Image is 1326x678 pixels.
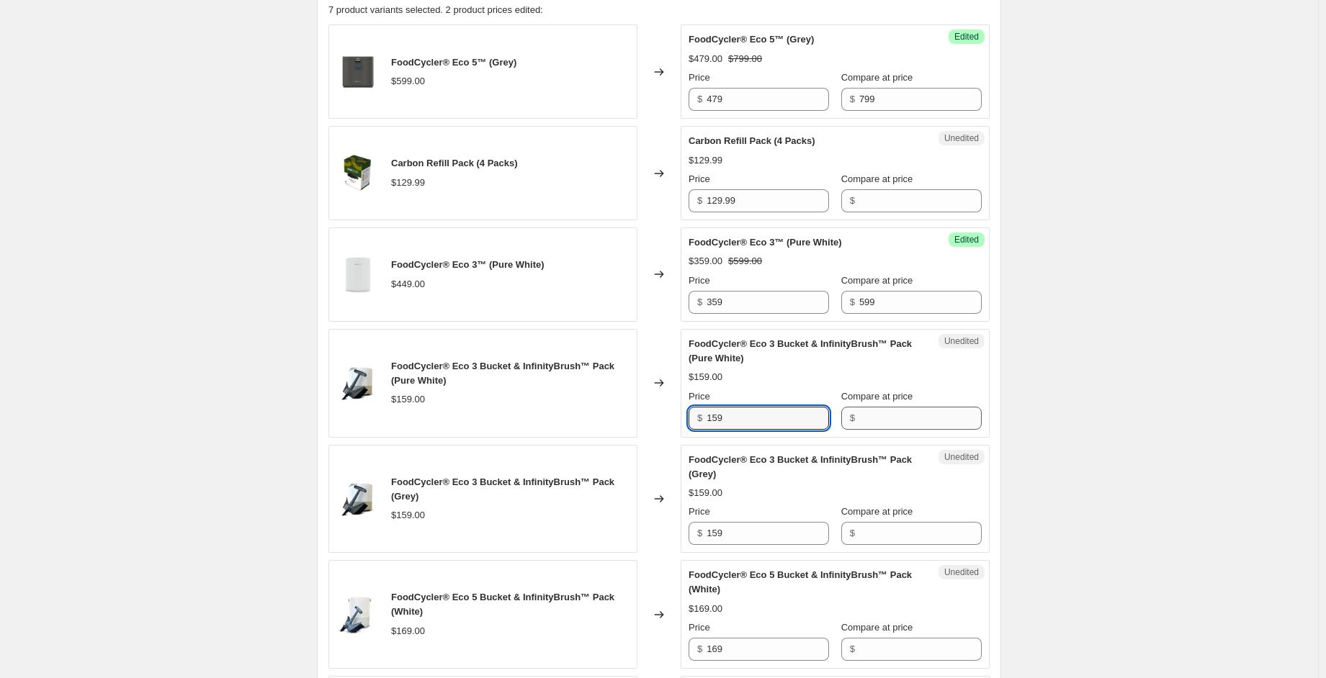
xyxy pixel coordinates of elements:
div: $159.00 [391,392,425,407]
div: $479.00 [689,52,722,66]
span: $ [697,643,702,654]
div: $129.99 [689,153,722,168]
span: Edited [954,234,979,245]
span: FoodCycler® Eco 5 Bucket & InfinityBrush™ Pack (White) [391,592,614,617]
span: $ [850,643,855,654]
div: $359.00 [689,254,722,268]
span: Compare at price [841,173,913,184]
span: Compare at price [841,391,913,402]
span: Compare at price [841,506,913,517]
span: $ [697,528,702,538]
img: Eco5BucketandBrushWhite_80x.png [336,593,380,636]
span: $ [697,195,702,206]
span: FoodCycler® Eco 3 Bucket & InfinityBrush™ Pack (Pure White) [689,338,912,363]
span: FoodCycler® Eco 3™ (Pure White) [689,237,842,248]
span: Price [689,391,710,402]
div: $159.00 [689,370,722,384]
span: Price [689,506,710,517]
span: $ [850,528,855,538]
span: Compare at price [841,622,913,633]
div: $129.99 [391,176,425,190]
span: FoodCycler® Eco 5 Bucket & InfinityBrush™ Pack (White) [689,569,912,595]
span: FoodCycler® Eco 3 Bucket & InfinityBrush™ Pack (Pure White) [391,361,614,386]
div: $169.00 [689,602,722,616]
span: Price [689,275,710,286]
span: $ [697,94,702,104]
img: Eco3BucketandBrushWhite_f2ba9b08-5180-4f1c-9f29-118f0fa2caf7_80x.png [336,477,380,520]
span: Unedited [944,566,979,578]
span: Unedited [944,335,979,347]
span: FoodCycler® Eco 3 Bucket & InfinityBrush™ Pack (Grey) [391,476,614,502]
span: $ [697,297,702,307]
span: FoodCycler® Eco 5™ (Grey) [391,57,516,68]
span: $ [850,94,855,104]
img: Eco_-_5_-_Grey_80x.png [336,50,380,94]
span: Price [689,622,710,633]
span: Carbon Refill Pack (4 Packs) [689,135,815,146]
div: $159.00 [689,486,722,500]
span: FoodCycler® Eco 3 Bucket & InfinityBrush™ Pack (Grey) [689,454,912,479]
div: $449.00 [391,277,425,291]
div: $599.00 [391,74,425,89]
div: $169.00 [391,624,425,638]
span: Unedited [944,132,979,144]
img: FC_-_Eco_5_-_White_80x.png [336,253,380,296]
span: Price [689,173,710,184]
span: Compare at price [841,72,913,83]
span: Price [689,72,710,83]
span: $ [850,195,855,206]
span: 7 product variants selected. 2 product prices edited: [328,4,543,15]
span: FoodCycler® Eco 5™ (Grey) [689,34,814,45]
strike: $599.00 [728,254,762,268]
div: $159.00 [391,508,425,523]
span: $ [697,412,702,423]
span: $ [850,412,855,423]
strike: $799.00 [728,52,762,66]
span: FoodCycler® Eco 3™ (Pure White) [391,259,545,270]
span: $ [850,297,855,307]
img: Eco3BucketandBrushWhite_f2ba9b08-5180-4f1c-9f29-118f0fa2caf7_80x.png [336,361,380,404]
img: FC_-_Carbon_Refill_-_Single_Pack_80x.png [336,152,380,195]
span: Edited [954,31,979,42]
span: Carbon Refill Pack (4 Packs) [391,158,518,168]
span: Unedited [944,451,979,463]
span: Compare at price [841,275,913,286]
